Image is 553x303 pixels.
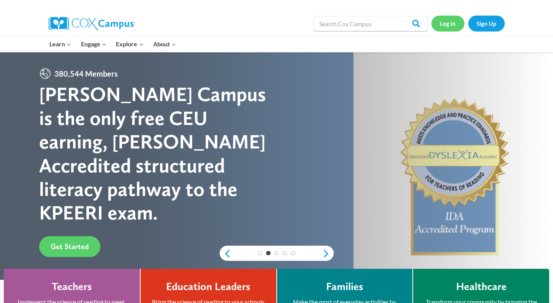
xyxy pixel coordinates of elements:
[456,280,507,293] h4: Healthcare
[52,280,92,293] h4: Teachers
[326,280,363,293] h4: Families
[39,82,277,224] div: [PERSON_NAME] Campus is the only free CEU earning, [PERSON_NAME] Accredited structured literacy p...
[468,16,505,31] a: Sign Up
[258,251,262,256] a: 1
[166,280,250,293] h4: Education Leaders
[76,36,111,52] button: Child menu of Engage
[266,251,271,256] a: 2
[45,36,76,52] button: Child menu of Learn
[322,249,334,258] a: next
[431,16,505,31] nav: Secondary Navigation
[220,246,334,261] div: content slider buttons
[148,36,181,52] button: Child menu of About
[291,251,295,256] a: 5
[51,68,121,80] span: 380,544 Members
[111,36,149,52] button: Child menu of Explore
[282,251,287,256] a: 4
[39,236,100,257] a: Get Started
[431,16,464,31] a: Log In
[45,36,181,52] nav: Primary Navigation
[49,17,134,30] img: Cox Campus
[314,16,428,31] input: Search Cox Campus
[51,242,89,251] span: Get Started
[220,249,231,258] a: previous
[274,251,279,256] a: 3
